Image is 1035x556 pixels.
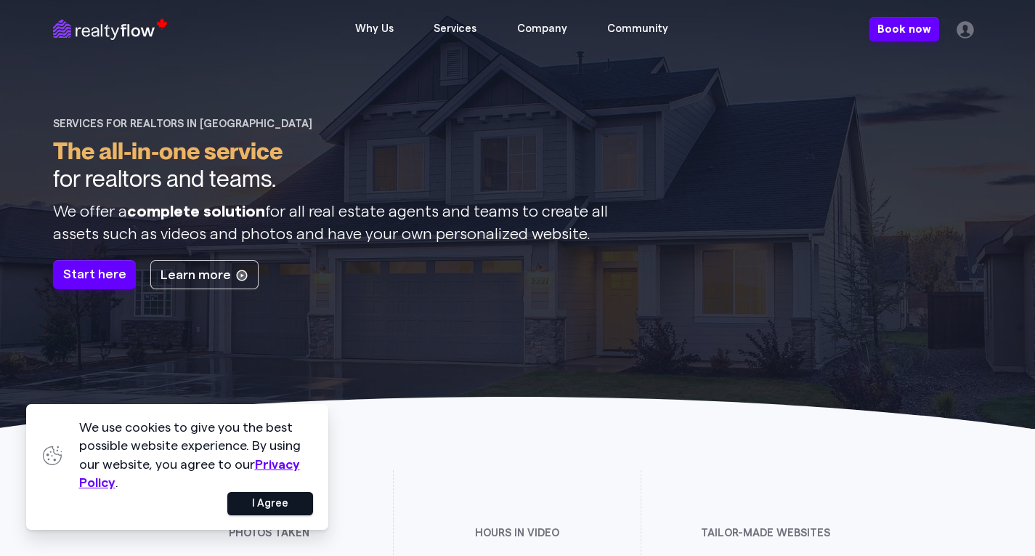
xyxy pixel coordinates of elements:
[79,458,300,489] a: Privacy Policy
[422,17,489,41] span: Services
[596,17,681,41] span: Community
[505,17,579,41] span: Company
[53,118,611,131] div: Services for realtors in [GEOGRAPHIC_DATA]
[475,528,559,539] span: Hours in video
[227,492,313,515] button: I Agree
[160,267,230,283] span: Learn more
[877,23,931,36] span: Book now
[150,260,259,289] a: Learn more
[53,260,136,289] a: Start here
[53,18,155,40] a: Full agency services for realtors and real estate in Calgary Canada.
[343,17,405,41] span: Why Us
[229,528,309,539] span: Photos taken
[53,201,611,245] p: We offer a for all real estate agents and teams to create all assets such as videos and photos an...
[53,137,283,166] strong: The all-in-one service
[79,419,314,492] p: We use cookies to give you the best possible website experience. By using our website, you agree ...
[127,204,265,219] strong: complete solution
[53,165,276,192] span: for realtors and teams.
[869,17,939,41] a: Book now
[701,528,830,539] span: Tailor-made websites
